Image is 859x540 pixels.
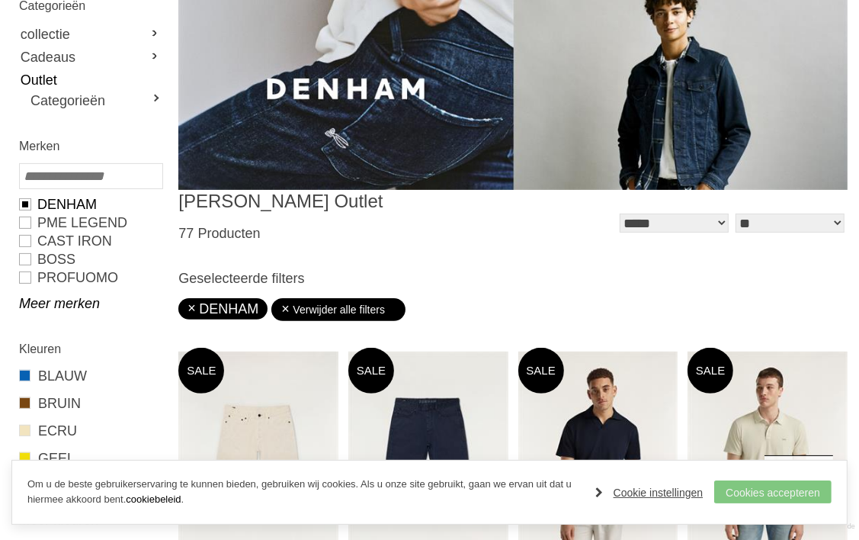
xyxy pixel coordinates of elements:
a: DENHAM [188,301,258,317]
a: BLAUW [19,366,162,386]
a: PME LEGEND [19,214,162,232]
h2: Kleuren [19,339,162,358]
a: ECRU [19,421,162,441]
a: cookiebeleid [126,493,181,505]
a: Cadeaus [19,46,162,69]
a: Verwijder alle filters [280,298,396,321]
span: 77 Producten [178,226,260,241]
a: GEEL [19,448,162,468]
a: BOSS [19,250,162,268]
h2: Merken [19,137,162,156]
a: collectie [19,23,162,46]
a: Cookie instellingen [595,481,704,504]
h1: [PERSON_NAME] Outlet [178,190,513,213]
h3: Geselecteerde filters [178,270,848,287]
a: Outlet [19,69,162,92]
a: Meer merken [19,294,162,313]
a: DENHAM [19,195,162,214]
a: BRUIN [19,394,162,413]
a: Terug naar boven [764,455,833,524]
a: CAST IRON [19,232,162,250]
a: Cookies accepteren [714,481,832,503]
p: Om u de beste gebruikerservaring te kunnen bieden, gebruiken wij cookies. Als u onze site gebruik... [27,477,580,509]
a: Categorieën [30,92,162,110]
a: PROFUOMO [19,268,162,287]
